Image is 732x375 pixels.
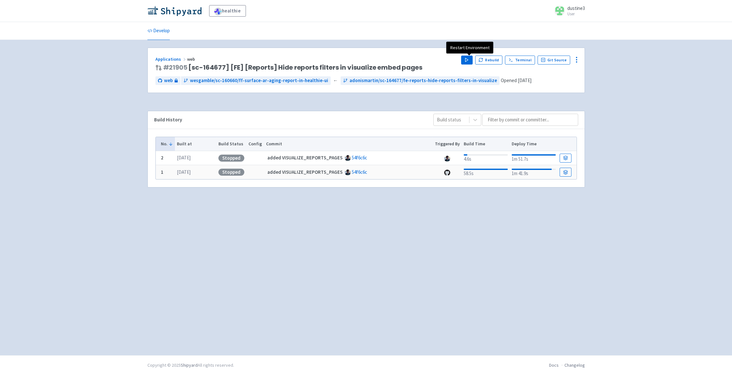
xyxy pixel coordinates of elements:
[218,155,244,162] div: Stopped
[187,56,196,62] span: web
[482,114,578,126] input: Filter by commit or committer...
[177,155,191,161] time: [DATE]
[164,77,173,84] span: web
[341,76,500,85] a: adonismartin/sc-164677/fe-reports-hide-reports-filters-in-visualize
[181,76,331,85] a: wesgamble/sc-160660/ff-surface-ar-aging-report-in-healthie-ui
[567,5,585,11] span: dustine3
[352,169,367,175] a: 54f6c6c
[564,362,585,368] a: Changelog
[247,137,264,151] th: Config
[190,77,328,84] span: wesgamble/sc-160660/ff-surface-ar-aging-report-in-healthie-ui
[462,137,510,151] th: Build Time
[154,116,423,124] div: Build History
[501,77,531,83] span: Opened
[560,168,571,177] a: Build Details
[181,362,198,368] a: Shipyard
[350,77,497,84] span: adonismartin/sc-164677/fe-reports-hide-reports-filters-in-visualize
[461,56,473,65] button: Play
[209,5,246,17] a: healthie
[147,362,234,369] div: Copyright © 2025 All rights reserved.
[218,169,244,176] div: Stopped
[267,155,342,161] strong: added VISUALIZE_REPORTS_PAGES
[505,56,535,65] a: Terminal
[475,56,503,65] button: Rebuild
[551,6,585,16] a: dustine3 User
[518,77,531,83] time: [DATE]
[147,6,201,16] img: Shipyard logo
[264,137,433,151] th: Commit
[155,56,187,62] a: Applications
[512,153,555,163] div: 1m 51.7s
[161,141,173,147] button: No.
[352,155,367,161] a: 54f6c6c
[433,137,462,151] th: Triggered By
[464,153,508,163] div: 4.6s
[161,155,163,161] b: 2
[216,137,247,151] th: Build Status
[163,64,422,71] span: [sc-164677] [FE] [Reports] Hide reports filters in visualize embed pages
[549,362,559,368] a: Docs
[560,154,571,163] a: Build Details
[567,12,585,16] small: User
[464,167,508,177] div: 58.5s
[177,169,191,175] time: [DATE]
[163,63,187,72] a: #21905
[155,76,180,85] a: web
[175,137,216,151] th: Built at
[510,137,558,151] th: Deploy Time
[512,167,555,177] div: 1m 41.9s
[161,169,163,175] b: 1
[147,22,170,40] a: Develop
[538,56,571,65] a: Git Source
[267,169,342,175] strong: added VISUALIZE_REPORTS_PAGES
[333,77,338,84] span: ←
